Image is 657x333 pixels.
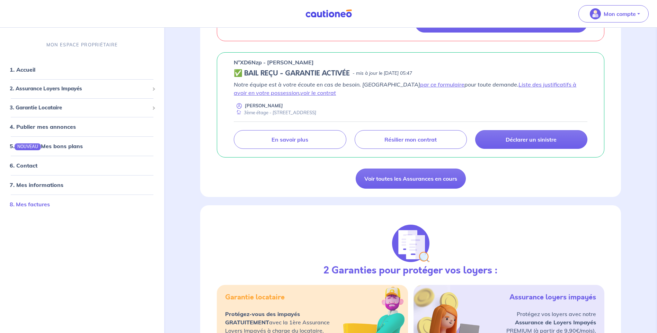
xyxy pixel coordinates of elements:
p: Mon compte [604,10,636,18]
div: 2. Assurance Loyers Impayés [3,82,161,96]
p: En savoir plus [272,136,308,143]
strong: Assurance de Loyers Impayés [515,319,596,326]
a: 8. Mes factures [10,201,50,208]
img: illu_account_valid_menu.svg [590,8,601,19]
a: En savoir plus [234,130,346,149]
div: state: CONTRACT-VALIDATED, Context: LESS-THAN-20-DAYS,NO-CERTIFICATE,ALONE,LESSOR-DOCUMENTS [234,69,587,78]
p: Déclarer un sinistre [506,136,557,143]
a: 4. Publier mes annonces [10,123,76,130]
h5: ✅ BAIL REÇU - GARANTIE ACTIVÉE [234,69,350,78]
p: [PERSON_NAME] [245,102,283,109]
a: par ce formulaire [420,81,464,88]
a: 7. Mes informations [10,182,63,189]
a: Voir toutes les Assurances en cours [356,169,466,189]
h5: Assurance loyers impayés [509,293,596,301]
div: 6. Contact [3,159,161,173]
a: 6. Contact [10,162,37,169]
h3: 2 Garanties pour protéger vos loyers : [323,265,498,277]
a: Résilier mon contrat [355,130,467,149]
strong: Protégez-vous des impayés GRATUITEMENT [225,310,300,326]
div: 7. Mes informations [3,178,161,192]
a: Déclarer un sinistre [475,130,587,149]
div: 3ème étage - [STREET_ADDRESS] [234,109,316,116]
p: Notre équipe est à votre écoute en cas de besoin. [GEOGRAPHIC_DATA] pour toute demande. , [234,80,587,97]
p: - mis à jour le [DATE] 05:47 [353,70,412,77]
p: MON ESPACE PROPRIÉTAIRE [46,42,118,48]
div: 5.NOUVEAUMes bons plans [3,139,161,153]
p: Résilier mon contrat [384,136,437,143]
img: Cautioneo [303,9,355,18]
a: 1. Accueil [10,66,35,73]
a: 5.NOUVEAUMes bons plans [10,143,83,150]
span: 3. Garantie Locataire [10,104,149,112]
div: 1. Accueil [3,63,161,76]
p: n°XD6Nzp - [PERSON_NAME] [234,58,314,66]
div: 4. Publier mes annonces [3,120,161,134]
button: illu_account_valid_menu.svgMon compte [578,5,649,22]
img: justif-loupe [392,225,429,262]
a: voir le contrat [300,89,336,96]
div: 8. Mes factures [3,198,161,211]
span: 2. Assurance Loyers Impayés [10,85,149,93]
div: 3. Garantie Locataire [3,101,161,115]
h5: Garantie locataire [225,293,285,301]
